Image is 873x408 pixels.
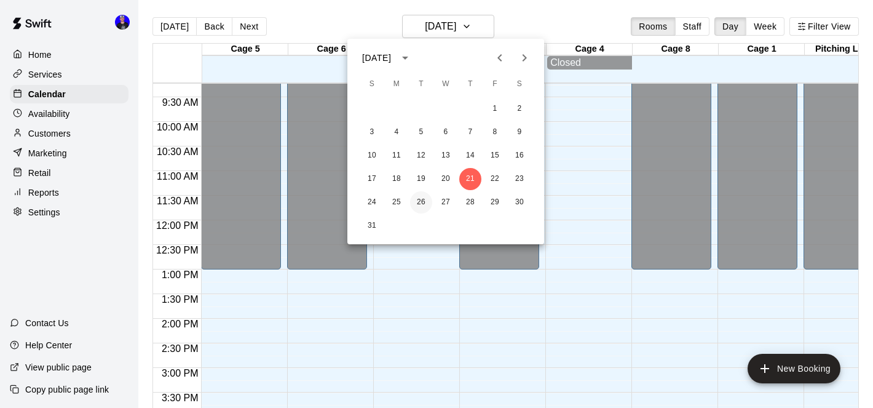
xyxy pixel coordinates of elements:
button: 9 [508,121,531,143]
button: 8 [484,121,506,143]
span: Friday [484,72,506,97]
button: 19 [410,168,432,190]
button: 22 [484,168,506,190]
button: 21 [459,168,481,190]
span: Thursday [459,72,481,97]
button: 6 [435,121,457,143]
button: 11 [385,145,408,167]
button: 20 [435,168,457,190]
button: 2 [508,98,531,120]
div: [DATE] [362,52,391,65]
button: 1 [484,98,506,120]
button: 28 [459,191,481,214]
button: 25 [385,191,408,214]
button: 23 [508,168,531,190]
button: Next month [512,46,537,70]
button: 24 [361,191,383,214]
span: Sunday [361,72,383,97]
button: 3 [361,121,383,143]
button: 10 [361,145,383,167]
button: 31 [361,215,383,237]
button: 26 [410,191,432,214]
button: 4 [385,121,408,143]
button: 16 [508,145,531,167]
button: 12 [410,145,432,167]
button: 30 [508,191,531,214]
button: 18 [385,168,408,190]
button: 14 [459,145,481,167]
button: 17 [361,168,383,190]
button: 27 [435,191,457,214]
span: Saturday [508,72,531,97]
button: 7 [459,121,481,143]
button: 15 [484,145,506,167]
span: Monday [385,72,408,97]
span: Tuesday [410,72,432,97]
button: calendar view is open, switch to year view [395,47,416,68]
button: Previous month [488,46,512,70]
span: Wednesday [435,72,457,97]
button: 5 [410,121,432,143]
button: 29 [484,191,506,214]
button: 13 [435,145,457,167]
